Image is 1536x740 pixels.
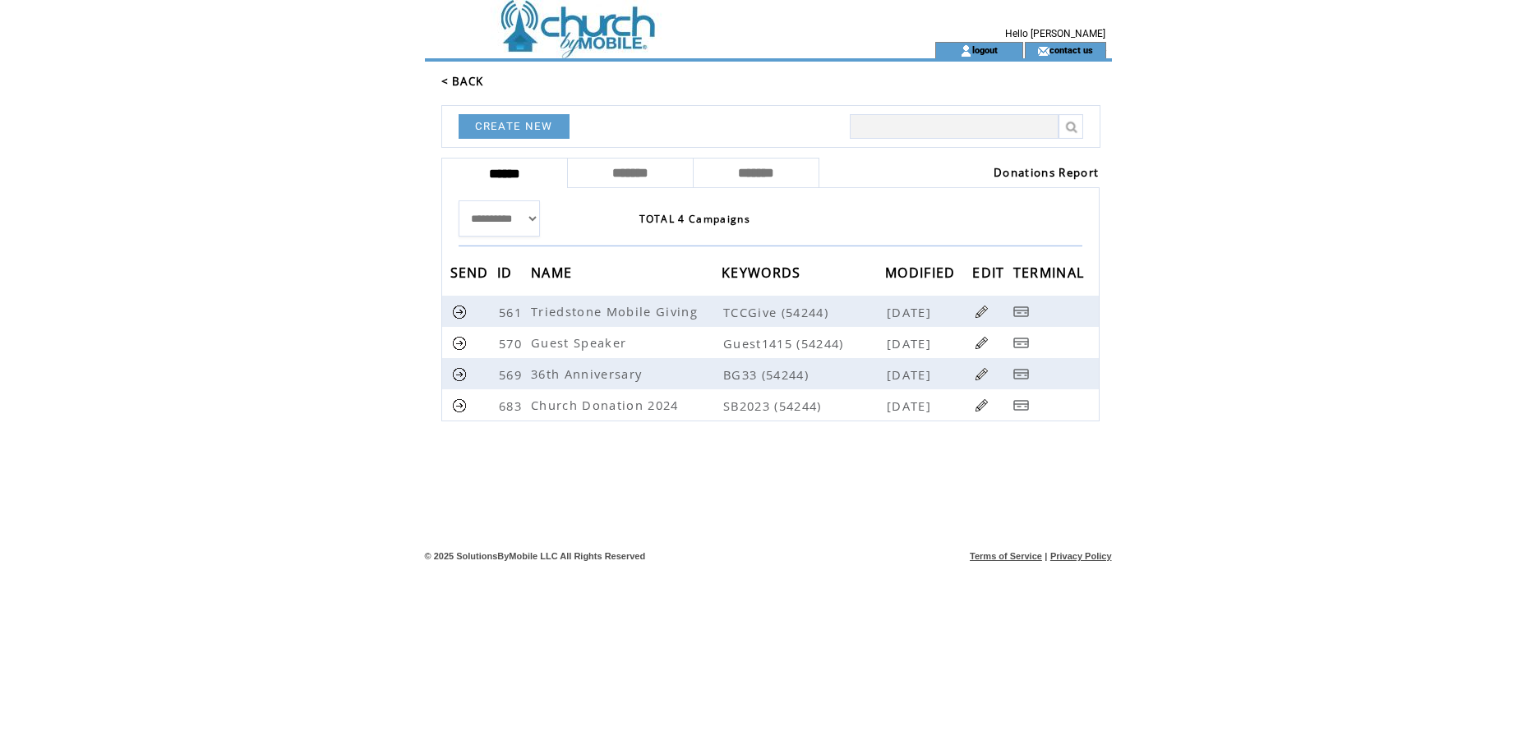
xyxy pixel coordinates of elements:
[497,267,517,277] a: ID
[497,260,517,290] span: ID
[723,335,883,352] span: Guest1415 (54244)
[723,366,883,383] span: BG33 (54244)
[1050,551,1112,561] a: Privacy Policy
[1045,551,1047,561] span: |
[970,551,1042,561] a: Terms of Service
[531,303,702,319] span: Triedstone Mobile Giving
[887,398,935,414] span: [DATE]
[531,334,630,351] span: Guest Speaker
[459,114,570,139] a: CREATE NEW
[531,397,683,413] span: Church Donation 2024
[972,260,1008,290] span: EDIT
[723,304,883,320] span: TCCGive (54244)
[887,366,935,383] span: [DATE]
[499,366,526,383] span: 569
[441,74,484,89] a: < BACK
[994,165,1099,180] a: Donations Report
[499,304,526,320] span: 561
[499,398,526,414] span: 683
[887,335,935,352] span: [DATE]
[531,267,576,277] a: NAME
[531,365,646,382] span: 36th Anniversary
[1049,44,1093,55] a: contact us
[972,44,998,55] a: logout
[722,260,805,290] span: KEYWORDS
[887,304,935,320] span: [DATE]
[723,398,883,414] span: SB2023 (54244)
[499,335,526,352] span: 570
[1037,44,1049,57] img: contact_us_icon.gif
[722,267,805,277] a: KEYWORDS
[450,260,493,290] span: SEND
[960,44,972,57] img: account_icon.gif
[531,260,576,290] span: NAME
[639,212,751,226] span: TOTAL 4 Campaigns
[1013,260,1089,290] span: TERMINAL
[425,551,646,561] span: © 2025 SolutionsByMobile LLC All Rights Reserved
[885,267,960,277] a: MODIFIED
[1005,28,1105,39] span: Hello [PERSON_NAME]
[885,260,960,290] span: MODIFIED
